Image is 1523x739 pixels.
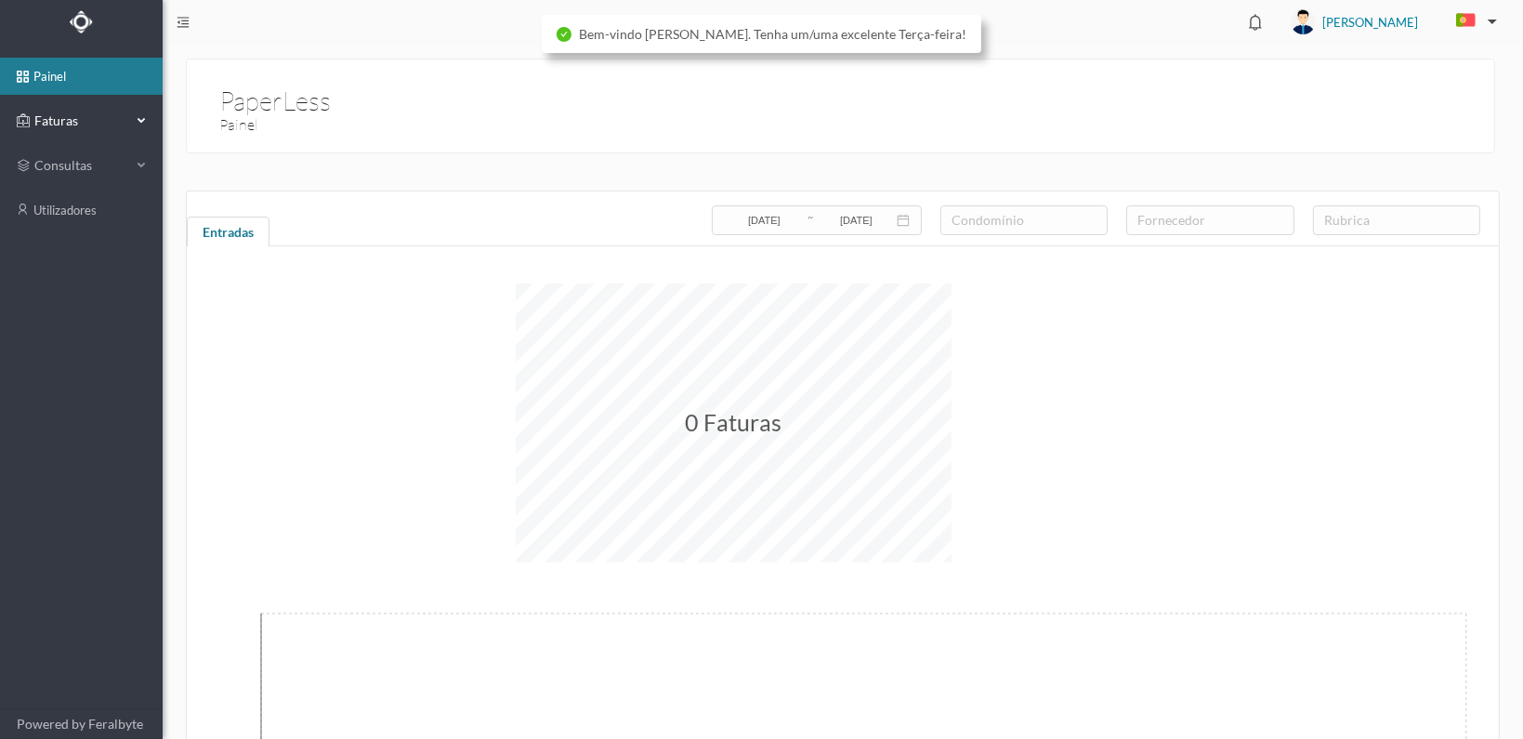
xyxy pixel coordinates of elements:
[1441,7,1504,36] button: PT
[723,210,806,231] input: Data inicial
[815,210,898,231] input: Data final
[952,211,1088,230] div: condomínio
[557,27,571,42] i: icon: check-circle
[1291,9,1316,34] img: user_titan3.af2715ee.jpg
[34,156,127,175] span: consultas
[1324,211,1461,230] div: rubrica
[579,26,966,42] span: Bem-vindo [PERSON_NAME]. Tenha um/uma excelente Terça-feira!
[70,10,93,33] img: Logo
[177,16,190,29] i: icon: menu-fold
[187,217,269,254] div: Entradas
[219,81,331,88] h1: PaperLess
[686,408,782,436] span: 0 Faturas
[897,214,910,227] i: icon: calendar
[30,112,132,130] span: Faturas
[1137,211,1274,230] div: fornecedor
[219,113,850,137] h3: Painel
[1243,10,1267,34] i: icon: bell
